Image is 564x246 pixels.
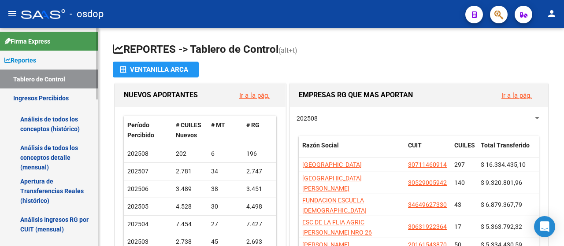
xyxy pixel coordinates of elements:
[211,121,225,129] span: # MT
[176,184,204,194] div: 3.489
[172,116,208,145] datatable-header-cell: # CUILES Nuevos
[176,219,204,229] div: 7.454
[211,166,239,176] div: 34
[239,92,270,99] a: Ir a la pág.
[232,87,277,103] button: Ir a la pág.
[246,166,275,176] div: 2.747
[454,201,461,208] span: 43
[278,46,297,55] span: (alt+t)
[127,220,148,228] span: 202504
[481,179,522,186] span: $ 9.320.801,96
[243,116,278,145] datatable-header-cell: # RG
[246,202,275,212] div: 4.498
[302,175,362,192] span: [GEOGRAPHIC_DATA][PERSON_NAME]
[70,4,104,24] span: - osdop
[127,203,148,210] span: 202505
[211,219,239,229] div: 27
[127,150,148,157] span: 202508
[297,115,318,122] span: 202508
[211,149,239,159] div: 6
[4,55,36,65] span: Reportes
[454,142,475,149] span: CUILES
[408,161,447,168] span: 30711460914
[176,166,204,176] div: 2.781
[302,142,339,149] span: Razón Social
[408,142,422,149] span: CUIT
[211,202,239,212] div: 30
[176,149,204,159] div: 202
[127,168,148,175] span: 202507
[404,136,451,165] datatable-header-cell: CUIT
[477,136,539,165] datatable-header-cell: Total Transferido
[124,91,198,99] span: NUEVOS APORTANTES
[299,91,413,99] span: EMPRESAS RG QUE MAS APORTAN
[127,238,148,245] span: 202503
[546,8,557,19] mat-icon: person
[454,179,465,186] span: 140
[211,184,239,194] div: 38
[481,161,526,168] span: $ 16.334.435,10
[481,201,522,208] span: $ 6.879.367,79
[481,142,530,149] span: Total Transferido
[176,202,204,212] div: 4.528
[302,219,372,236] span: ESC DE LA FLIA AGRIC [PERSON_NAME] NRO 26
[408,223,447,230] span: 30631922364
[124,116,172,145] datatable-header-cell: Período Percibido
[127,121,154,139] span: Período Percibido
[302,197,375,234] span: FUNDACION ESCUELA [DEMOGRAPHIC_DATA] [DEMOGRAPHIC_DATA] DE NEUQUEN F E C E N
[494,87,539,103] button: Ir a la pág.
[176,121,201,139] span: # CUILES Nuevos
[454,161,465,168] span: 297
[246,184,275,194] div: 3.451
[113,62,199,77] button: Ventanilla ARCA
[408,201,447,208] span: 34649627330
[454,223,461,230] span: 17
[501,92,532,99] a: Ir a la pág.
[299,136,404,165] datatable-header-cell: Razón Social
[127,185,148,192] span: 202506
[208,116,243,145] datatable-header-cell: # MT
[7,8,18,19] mat-icon: menu
[4,37,50,46] span: Firma Express
[302,161,362,168] span: [GEOGRAPHIC_DATA]
[408,179,447,186] span: 30529005942
[120,62,192,77] div: Ventanilla ARCA
[481,223,522,230] span: $ 5.363.792,32
[246,121,260,129] span: # RG
[113,42,550,58] h1: REPORTES -> Tablero de Control
[246,219,275,229] div: 7.427
[534,216,555,237] div: Open Intercom Messenger
[451,136,477,165] datatable-header-cell: CUILES
[246,149,275,159] div: 196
